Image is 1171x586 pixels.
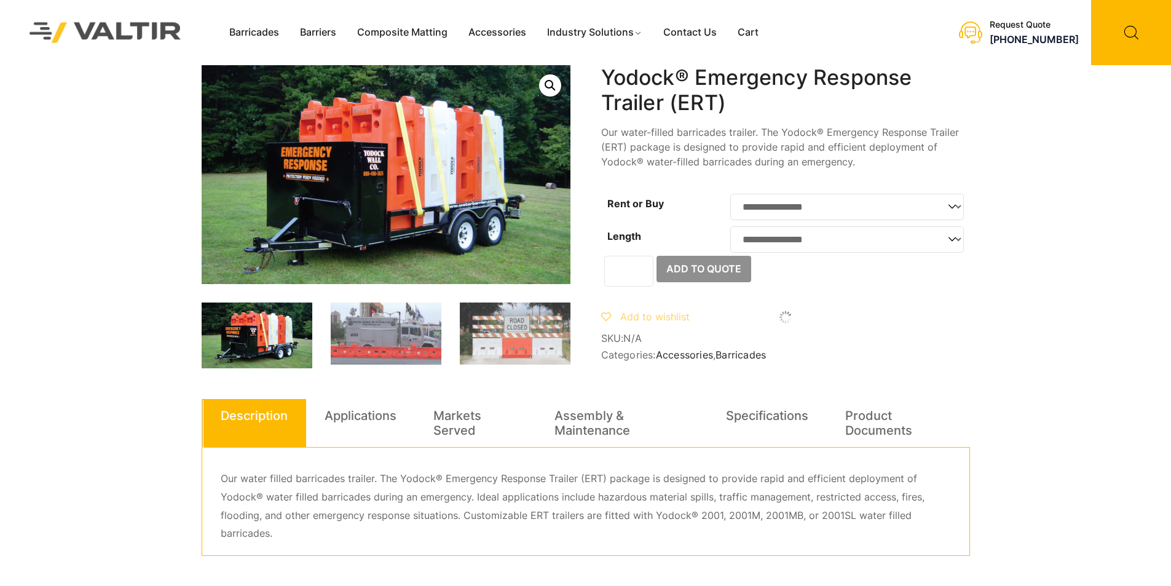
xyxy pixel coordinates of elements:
a: Barricades [716,349,766,361]
img: Yodock-ERT-Main-Image.png [202,303,312,368]
a: [PHONE_NUMBER] [990,33,1079,46]
a: Composite Matting [347,23,458,42]
span: SKU: [601,333,970,344]
a: Barriers [290,23,347,42]
a: Accessories [656,349,713,361]
button: Add to Quote [656,256,751,283]
a: Product Documents [845,399,951,447]
a: Specifications [726,399,808,432]
div: Request Quote [990,20,1079,30]
input: Product quantity [604,256,653,287]
a: Description [221,399,288,432]
img: THR-Yodock-ERT-inset-2.jpg [331,303,441,365]
a: Assembly & Maintenance [554,399,689,447]
p: Our water-filled barricades trailer. The Yodock® Emergency Response Trailer (ERT) package is desi... [601,125,970,169]
a: Barricades [219,23,290,42]
span: Categories: , [601,349,970,361]
label: Length [607,230,641,242]
p: Our water filled barricades trailer. The Yodock® Emergency Response Trailer (ERT) package is desi... [221,470,951,544]
a: Accessories [458,23,537,42]
img: Valtir Rentals [14,6,197,58]
a: Markets Served [433,399,518,447]
h1: Yodock® Emergency Response Trailer (ERT) [601,65,970,116]
a: Applications [325,399,396,432]
img: THR-Yodock-ERT-inset-1.jpg [460,303,570,365]
span: N/A [623,332,642,344]
a: Industry Solutions [537,23,653,42]
a: Contact Us [653,23,727,42]
a: Cart [727,23,769,42]
label: Rent or Buy [607,197,664,210]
